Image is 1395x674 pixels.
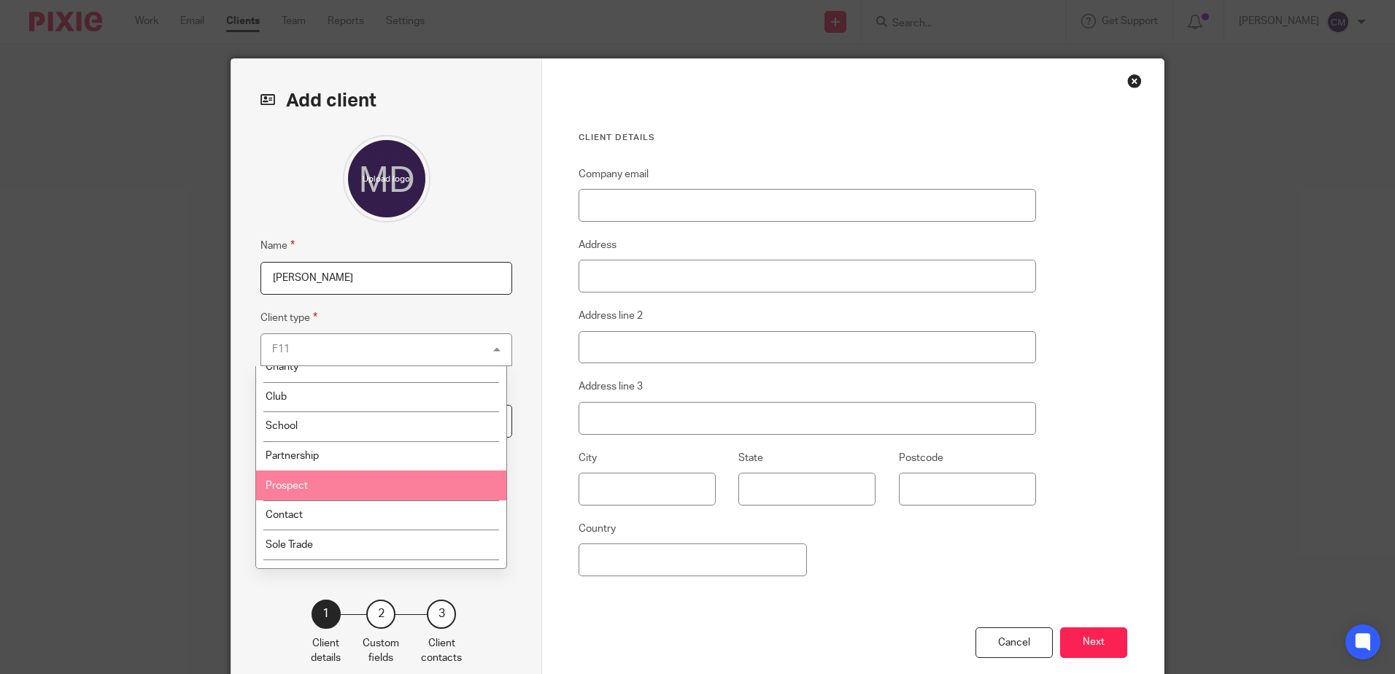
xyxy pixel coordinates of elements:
label: Address line 2 [579,309,643,323]
label: Company email [579,167,649,182]
p: Client details [311,636,341,666]
span: Contact [266,510,303,520]
p: Client contacts [421,636,462,666]
span: Partnership [266,451,319,461]
label: Address [579,238,617,252]
p: Custom fields [363,636,399,666]
span: Sole Trade [266,540,313,550]
span: Club [266,392,287,402]
span: Charity [266,362,298,372]
label: Name [260,237,295,254]
div: 1 [312,600,341,629]
div: Cancel [975,627,1053,659]
label: City [579,451,597,465]
h3: Client details [579,132,1036,144]
div: Close this dialog window [1127,74,1142,88]
div: 3 [427,600,456,629]
span: Prospect [266,481,308,491]
label: State [738,451,763,465]
span: School [266,421,298,431]
label: Address line 3 [579,379,643,394]
div: 2 [366,600,395,629]
div: F11 [272,344,290,355]
label: Country [579,522,616,536]
button: Next [1060,627,1127,659]
h2: Add client [260,88,512,113]
label: Client type [260,309,317,326]
label: Postcode [899,451,943,465]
